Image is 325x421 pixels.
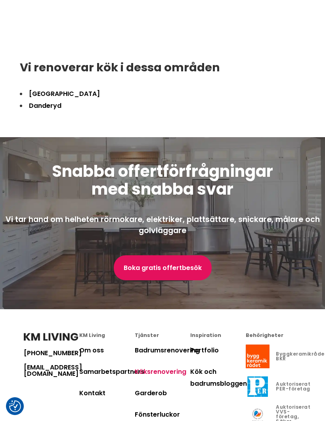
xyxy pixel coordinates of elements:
[135,346,200,355] a: Badrumsrenovering
[79,388,105,398] a: Kontakt
[9,400,21,412] button: Samtyckesinställningar
[29,89,100,98] a: [GEOGRAPHIC_DATA]
[20,59,305,75] h2: Vi renoverar kök i dessa områden
[114,255,212,280] a: Boka gratis offertbesök
[190,333,246,338] div: Inspiration
[190,346,219,355] a: Portfolio
[79,333,135,338] div: KM Living
[29,101,61,110] a: Danderyd
[24,350,79,356] a: [PHONE_NUMBER]
[24,364,79,377] a: [EMAIL_ADDRESS][DOMAIN_NAME]
[79,346,104,355] a: Om oss
[135,410,180,419] a: Fönsterluckor
[24,333,78,341] img: KM Living
[135,367,186,376] a: Köksrenovering
[190,367,247,388] a: Kök och badrumsbloggen
[246,333,301,338] div: Behörigheter
[9,400,21,412] img: Revisit consent button
[276,382,310,391] div: Auktoriserat PER-företag
[135,388,167,398] a: Garderob
[135,333,190,338] div: Tjänster
[79,367,144,376] a: Samarbetspartners
[246,375,270,398] img: Auktoriserat PER-företag
[246,344,270,368] img: Byggkeramikrådet, BKR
